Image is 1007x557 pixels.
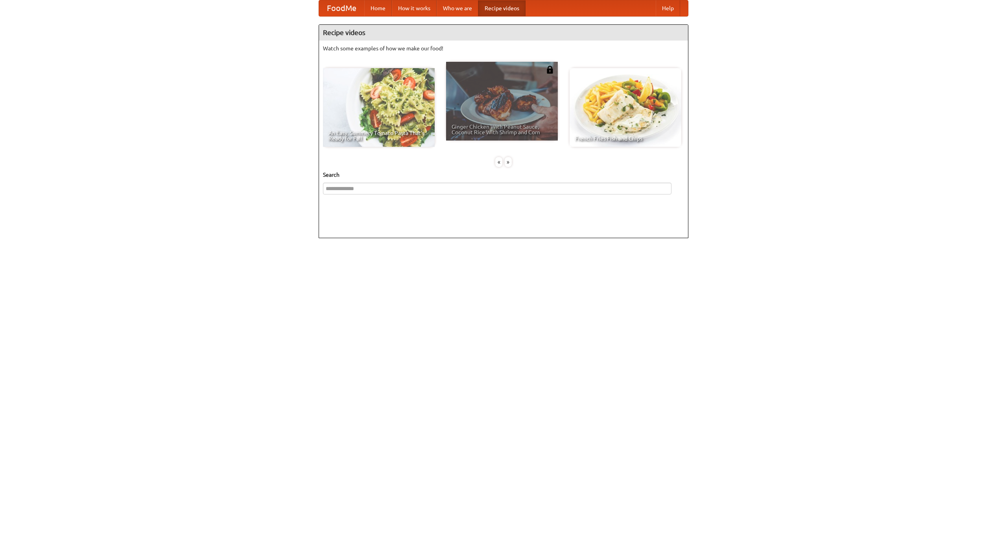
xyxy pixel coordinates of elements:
[323,68,435,147] a: An Easy, Summery Tomato Pasta That's Ready for Fall
[323,44,684,52] p: Watch some examples of how we make our food!
[495,157,502,167] div: «
[319,25,688,41] h4: Recipe videos
[478,0,526,16] a: Recipe videos
[546,66,554,74] img: 483408.png
[570,68,681,147] a: French Fries Fish and Chips
[319,0,364,16] a: FoodMe
[364,0,392,16] a: Home
[328,130,429,141] span: An Easy, Summery Tomato Pasta That's Ready for Fall
[437,0,478,16] a: Who we are
[505,157,512,167] div: »
[323,171,684,179] h5: Search
[575,136,676,141] span: French Fries Fish and Chips
[392,0,437,16] a: How it works
[656,0,680,16] a: Help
